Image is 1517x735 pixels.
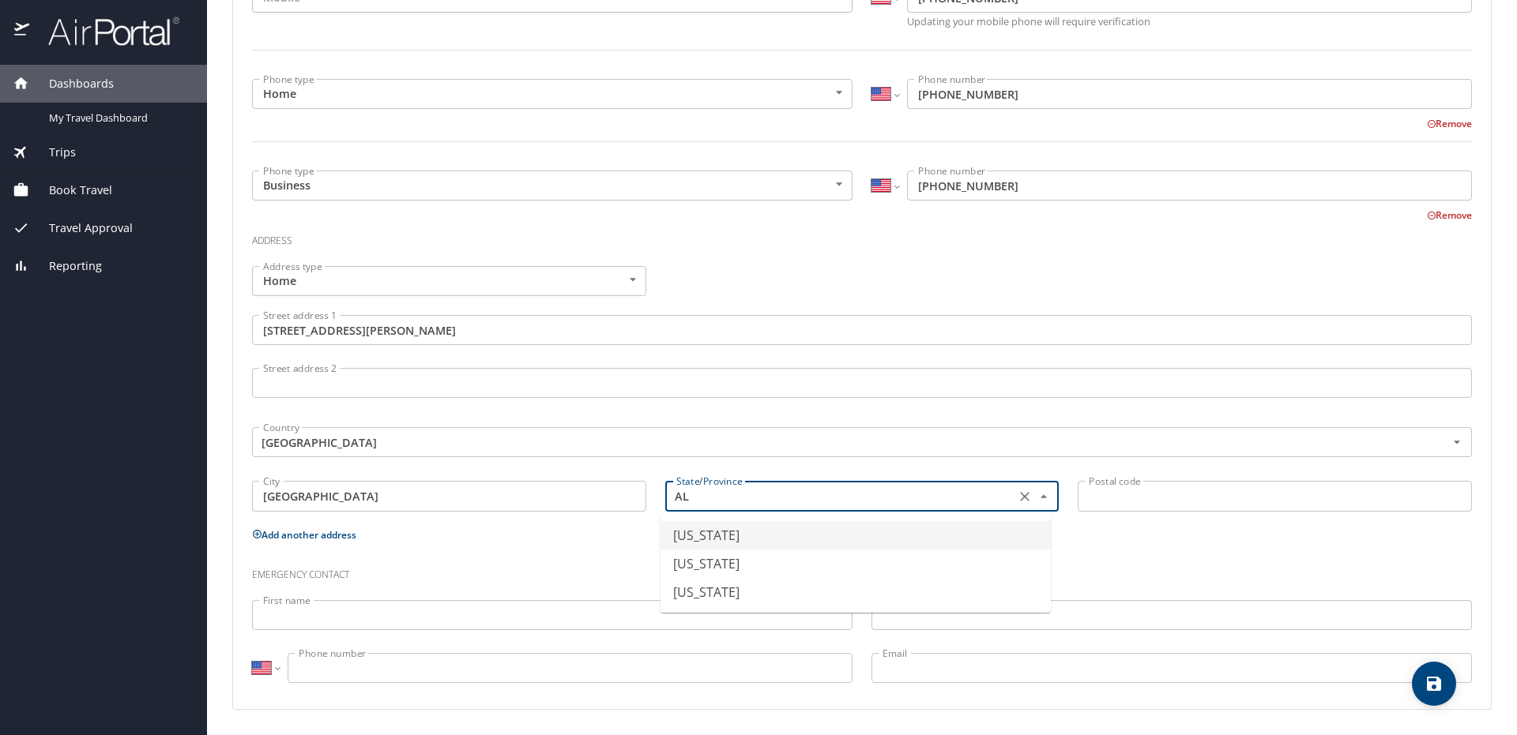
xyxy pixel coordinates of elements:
[1034,487,1053,506] button: Close
[29,182,112,199] span: Book Travel
[1412,662,1456,706] button: save
[252,223,1472,250] h3: Address
[252,528,356,542] button: Add another address
[1427,208,1472,222] button: Remove
[1447,433,1466,452] button: Open
[1427,117,1472,130] button: Remove
[661,549,1051,578] li: [US_STATE]
[29,75,114,92] span: Dashboards
[252,266,646,296] div: Home
[29,144,76,161] span: Trips
[661,578,1051,606] li: [US_STATE]
[252,557,1472,584] h3: Emergency contact
[14,16,31,47] img: icon-airportal.png
[661,521,1051,549] li: [US_STATE]
[252,171,853,201] div: Business
[252,79,853,109] div: Home
[1014,486,1036,508] button: Clear
[31,16,179,47] img: airportal-logo.png
[49,111,188,126] span: My Travel Dashboard
[29,257,102,275] span: Reporting
[907,17,1472,27] p: Updating your mobile phone will require verification
[29,219,133,237] span: Travel Approval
